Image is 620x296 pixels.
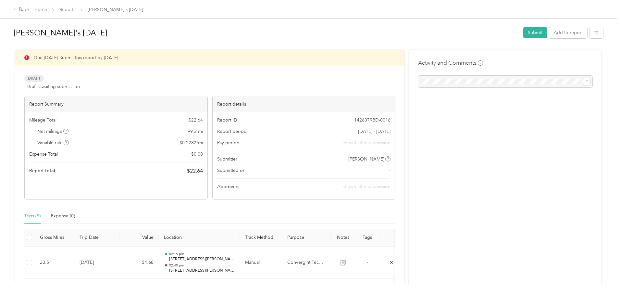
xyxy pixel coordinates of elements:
span: [PERSON_NAME]'s [DATE] [88,6,143,13]
div: Expense (0) [51,212,75,220]
span: [PERSON_NAME] [348,156,384,162]
span: 1426079BD-0016 [354,117,391,123]
span: Report ID [217,117,237,123]
span: shown after submission [343,139,391,146]
p: 02:40 pm [169,263,235,268]
td: Convergint Technologies [282,247,331,279]
button: Submit [523,27,547,38]
p: 02:15 pm [169,252,235,256]
th: Gross Miles [35,229,74,247]
th: Tags [355,229,379,247]
div: Due [DATE]. Submit this report by [DATE] [15,50,404,66]
td: 20.5 [35,247,74,279]
span: Net mileage [37,128,69,135]
span: Draft [24,75,44,82]
th: Trip Date [74,229,120,247]
p: [STREET_ADDRESS][PERSON_NAME] [169,256,235,262]
span: $ 0.00 [191,151,203,158]
td: $4.68 [120,247,159,279]
span: Draft, awaiting submission [27,83,80,90]
span: $ 22.64 [187,167,203,175]
div: Trips (5) [24,212,41,220]
span: - [367,260,368,265]
span: - [389,167,391,174]
th: Track Method [240,229,282,247]
p: [STREET_ADDRESS][PERSON_NAME][PERSON_NAME] [169,268,235,274]
h4: Activity and Comments [418,59,483,67]
td: Manual [240,247,282,279]
span: Submitted on [217,167,245,174]
th: Location [159,229,240,247]
iframe: Everlance-gr Chat Button Frame [584,260,620,296]
span: $ 0.2282 / mi [180,139,203,146]
div: Report details [213,96,395,112]
span: $ 22.64 [189,117,203,123]
span: shown after submission [343,184,391,189]
span: Report total [29,167,55,174]
div: Report Summary [25,96,207,112]
div: Back [13,6,30,14]
a: Reports [59,7,75,12]
span: Variable rate [37,139,69,146]
span: [DATE] - [DATE] [358,128,391,135]
span: Approvers [217,183,239,190]
th: Purpose [282,229,331,247]
span: Pay period [217,139,240,146]
button: Add to report [549,27,587,38]
p: 10:00 am [169,284,235,289]
span: Report period [217,128,247,135]
a: Home [34,7,47,12]
span: 99.2 mi [188,128,203,135]
th: Value [120,229,159,247]
span: Expense Total [29,151,58,158]
th: Notes [331,229,355,247]
span: Submitter [217,156,237,162]
h1: Alyse's September 2025 [14,25,519,41]
td: [DATE] [74,247,120,279]
span: Mileage Total [29,117,56,123]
